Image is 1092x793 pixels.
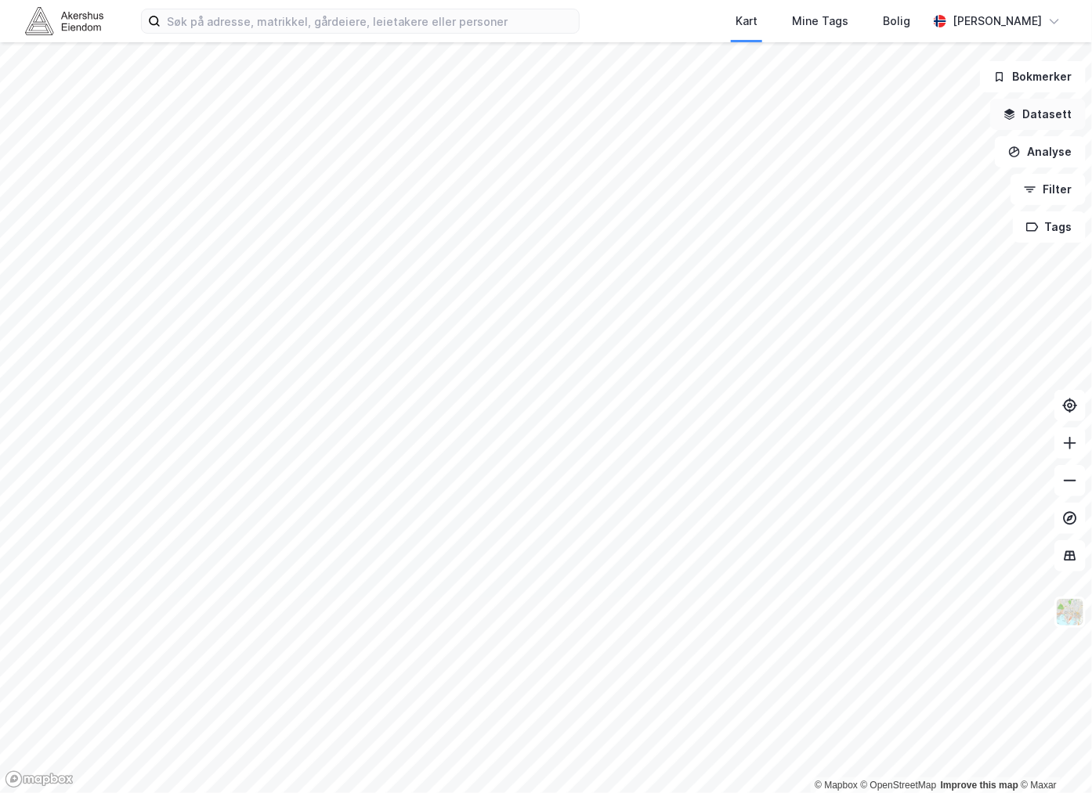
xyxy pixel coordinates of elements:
a: Mapbox [815,780,858,791]
div: Kontrollprogram for chat [1014,718,1092,793]
button: Tags [1013,211,1086,243]
div: Mine Tags [792,12,848,31]
iframe: Chat Widget [1014,718,1092,793]
img: Z [1055,597,1085,627]
button: Bokmerker [980,61,1086,92]
button: Datasett [990,99,1086,130]
a: Improve this map [941,780,1018,791]
div: [PERSON_NAME] [953,12,1042,31]
img: akershus-eiendom-logo.9091f326c980b4bce74ccdd9f866810c.svg [25,7,103,34]
a: Mapbox homepage [5,770,74,788]
div: Bolig [883,12,910,31]
input: Søk på adresse, matrikkel, gårdeiere, leietakere eller personer [161,9,579,33]
button: Filter [1011,174,1086,205]
button: Analyse [995,136,1086,168]
div: Kart [736,12,758,31]
a: OpenStreetMap [861,780,937,791]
